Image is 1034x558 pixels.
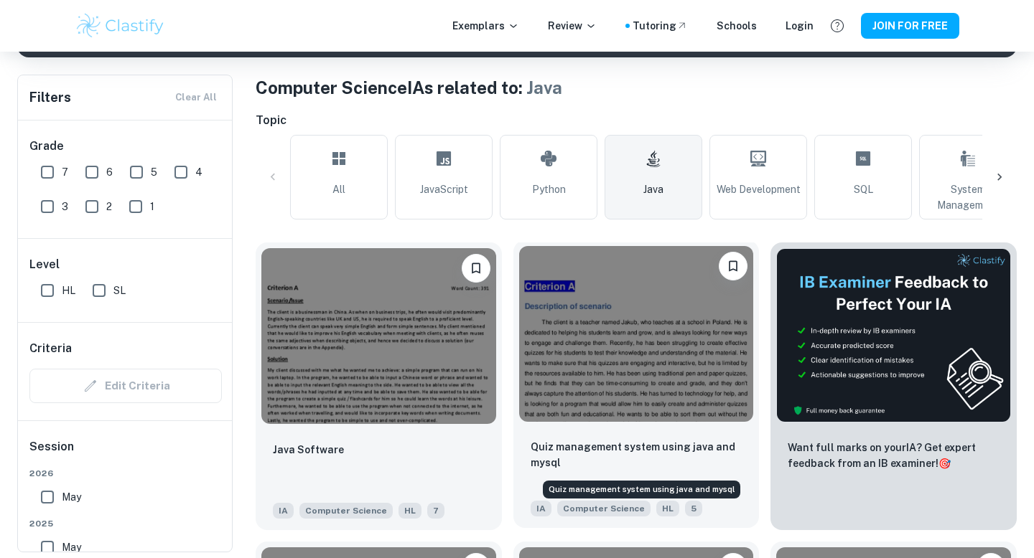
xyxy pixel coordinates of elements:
img: Clastify logo [75,11,166,40]
span: Java [643,181,663,197]
h6: Level [29,256,222,273]
span: SQL [854,181,873,197]
p: Quiz management system using java and mysql [531,439,742,470]
p: Review [548,18,597,34]
p: Java Software [273,442,344,458]
h6: Criteria [29,340,72,357]
a: Please log in to bookmark exemplarsQuiz management system using java and mysqlIAComputer ScienceHL5 [513,242,760,530]
span: Computer Science [557,501,651,516]
p: Want full marks on your IA ? Get expert feedback from an IB examiner! [788,440,1000,471]
button: Help and Feedback [825,14,849,38]
button: Please log in to bookmark exemplars [462,254,490,283]
span: 7 [62,164,68,180]
span: JavaScript [420,181,468,197]
span: 7 [427,503,444,519]
p: Exemplars [452,18,519,34]
img: Thumbnail [776,248,1011,422]
button: JOIN FOR FREE [861,13,959,39]
button: Please log in to bookmark exemplars [719,252,747,280]
span: 🎯 [938,458,951,469]
span: 5 [151,164,157,180]
img: Computer Science IA example thumbnail: Quiz management system using java and my [519,246,754,422]
span: HL [656,501,679,516]
span: IA [531,501,551,516]
span: 2 [106,199,112,214]
span: HL [62,283,75,298]
span: 3 [62,199,68,214]
span: 2025 [29,517,222,530]
div: Criteria filters are unavailable when searching by topic [29,369,222,403]
h6: Filters [29,88,71,108]
span: 4 [195,164,202,180]
span: All [332,181,345,197]
span: Python [532,181,566,197]
span: IA [273,503,294,519]
a: Please log in to bookmark exemplarsJava SoftwareIAComputer ScienceHL7 [256,242,502,530]
h6: Grade [29,138,222,155]
span: 5 [685,501,702,516]
h1: Computer Science IAs related to: [256,75,1017,100]
span: 1 [150,199,154,214]
h6: Topic [256,112,1017,129]
span: 2026 [29,467,222,480]
div: Quiz management system using java and mysql [543,481,740,498]
a: ThumbnailWant full marks on yourIA? Get expert feedback from an IB examiner! [770,242,1017,530]
a: Tutoring [633,18,688,34]
span: Web Development [717,181,801,197]
a: Login [786,18,814,34]
span: HL [399,503,421,519]
span: SL [113,283,126,298]
img: Computer Science IA example thumbnail: Java Software [261,248,496,424]
span: Computer Science [299,503,393,519]
span: Java [526,77,562,98]
span: 6 [106,164,113,180]
span: May [62,539,81,555]
h6: Session [29,438,222,467]
span: May [62,489,81,505]
a: Schools [717,18,757,34]
span: System Management [926,181,1010,213]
